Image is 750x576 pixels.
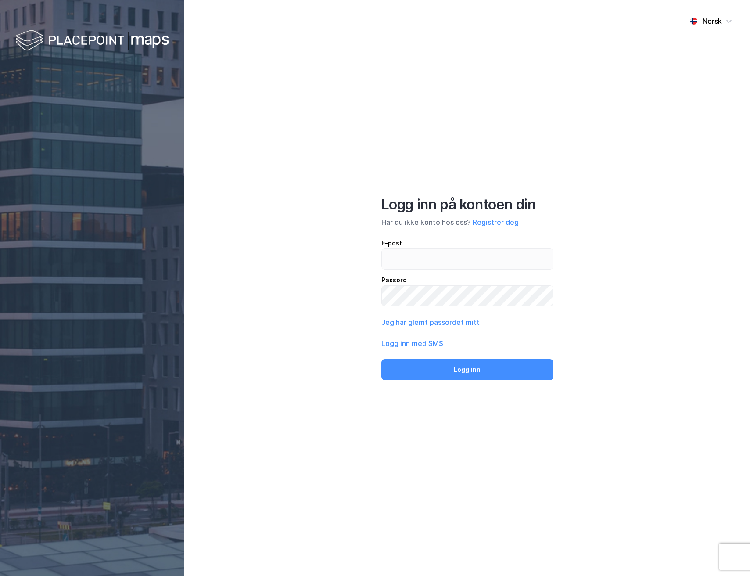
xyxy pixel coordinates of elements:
iframe: Chat Widget [706,534,750,576]
button: Registrer deg [473,217,519,227]
button: Jeg har glemt passordet mitt [381,317,480,328]
img: logo-white.f07954bde2210d2a523dddb988cd2aa7.svg [15,28,169,54]
div: Norsk [703,16,722,26]
div: E-post [381,238,553,248]
div: Kontrollprogram for chat [706,534,750,576]
button: Logg inn [381,359,553,380]
div: Har du ikke konto hos oss? [381,217,553,227]
button: Logg inn med SMS [381,338,443,349]
div: Passord [381,275,553,285]
div: Logg inn på kontoen din [381,196,553,213]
